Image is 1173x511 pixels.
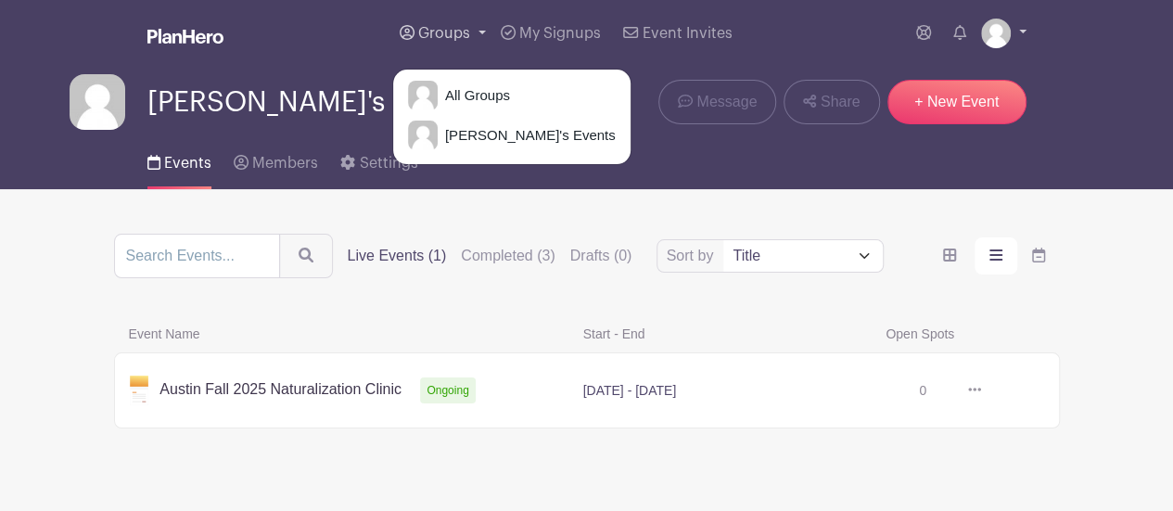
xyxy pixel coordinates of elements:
[252,156,318,171] span: Members
[667,245,720,267] label: Sort by
[348,245,632,267] div: filters
[147,87,478,118] span: [PERSON_NAME]'s Events
[784,80,879,124] a: Share
[418,26,470,41] span: Groups
[438,125,616,147] span: [PERSON_NAME]'s Events
[360,156,418,171] span: Settings
[147,29,223,44] img: logo_white-6c42ec7e38ccf1d336a20a19083b03d10ae64f83f12c07503d8b9e83406b4c7d.svg
[348,245,447,267] label: Live Events (1)
[408,81,438,110] img: default-ce2991bfa6775e67f084385cd625a349d9dcbb7a52a09fb2fda1e96e2d18dcdb.png
[70,74,125,130] img: default-ce2991bfa6775e67f084385cd625a349d9dcbb7a52a09fb2fda1e96e2d18dcdb.png
[393,77,631,114] a: All Groups
[408,121,438,150] img: default-ce2991bfa6775e67f084385cd625a349d9dcbb7a52a09fb2fda1e96e2d18dcdb.png
[643,26,733,41] span: Event Invites
[340,130,417,189] a: Settings
[461,245,555,267] label: Completed (3)
[981,19,1011,48] img: default-ce2991bfa6775e67f084385cd625a349d9dcbb7a52a09fb2fda1e96e2d18dcdb.png
[874,323,1026,345] span: Open Spots
[519,26,601,41] span: My Signups
[118,323,572,345] span: Event Name
[438,85,510,107] span: All Groups
[658,80,776,124] a: Message
[234,130,318,189] a: Members
[392,69,631,165] div: Groups
[164,156,211,171] span: Events
[821,91,861,113] span: Share
[696,91,757,113] span: Message
[572,323,875,345] span: Start - End
[887,80,1026,124] a: + New Event
[114,234,280,278] input: Search Events...
[570,245,632,267] label: Drafts (0)
[147,130,211,189] a: Events
[393,117,631,154] a: [PERSON_NAME]'s Events
[928,237,1060,275] div: order and view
